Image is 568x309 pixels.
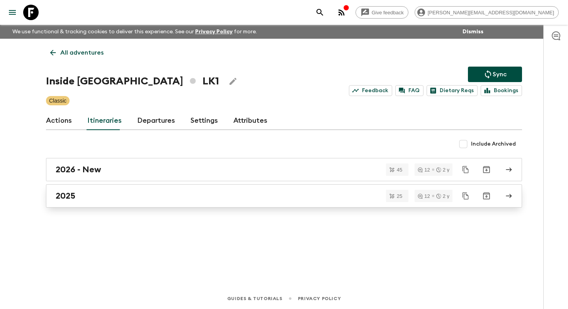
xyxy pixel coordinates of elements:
[312,5,328,20] button: search adventures
[418,194,430,199] div: 12
[56,191,75,201] h2: 2025
[392,167,407,172] span: 45
[5,5,20,20] button: menu
[195,29,233,34] a: Privacy Policy
[479,188,494,204] button: Archive
[423,10,558,15] span: [PERSON_NAME][EMAIL_ADDRESS][DOMAIN_NAME]
[392,194,407,199] span: 25
[459,189,473,203] button: Duplicate
[493,70,507,79] p: Sync
[46,112,72,130] a: Actions
[349,85,392,96] a: Feedback
[481,85,522,96] a: Bookings
[60,48,104,57] p: All adventures
[459,163,473,177] button: Duplicate
[367,10,408,15] span: Give feedback
[415,6,559,19] div: [PERSON_NAME][EMAIL_ADDRESS][DOMAIN_NAME]
[418,167,430,172] div: 12
[87,112,122,130] a: Itineraries
[471,140,516,148] span: Include Archived
[468,67,522,82] button: Sync adventure departures to the booking engine
[46,158,522,181] a: 2026 - New
[395,85,423,96] a: FAQ
[355,6,408,19] a: Give feedback
[479,162,494,177] button: Archive
[225,74,241,89] button: Edit Adventure Title
[46,45,108,60] a: All adventures
[233,112,267,130] a: Attributes
[56,165,101,175] h2: 2026 - New
[227,294,282,303] a: Guides & Tutorials
[427,85,478,96] a: Dietary Reqs
[298,294,341,303] a: Privacy Policy
[49,97,66,105] p: Classic
[9,25,260,39] p: We use functional & tracking cookies to deliver this experience. See our for more.
[436,167,449,172] div: 2 y
[46,74,219,89] h1: Inside [GEOGRAPHIC_DATA] LK1
[190,112,218,130] a: Settings
[46,184,522,208] a: 2025
[461,26,485,37] button: Dismiss
[436,194,449,199] div: 2 y
[137,112,175,130] a: Departures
